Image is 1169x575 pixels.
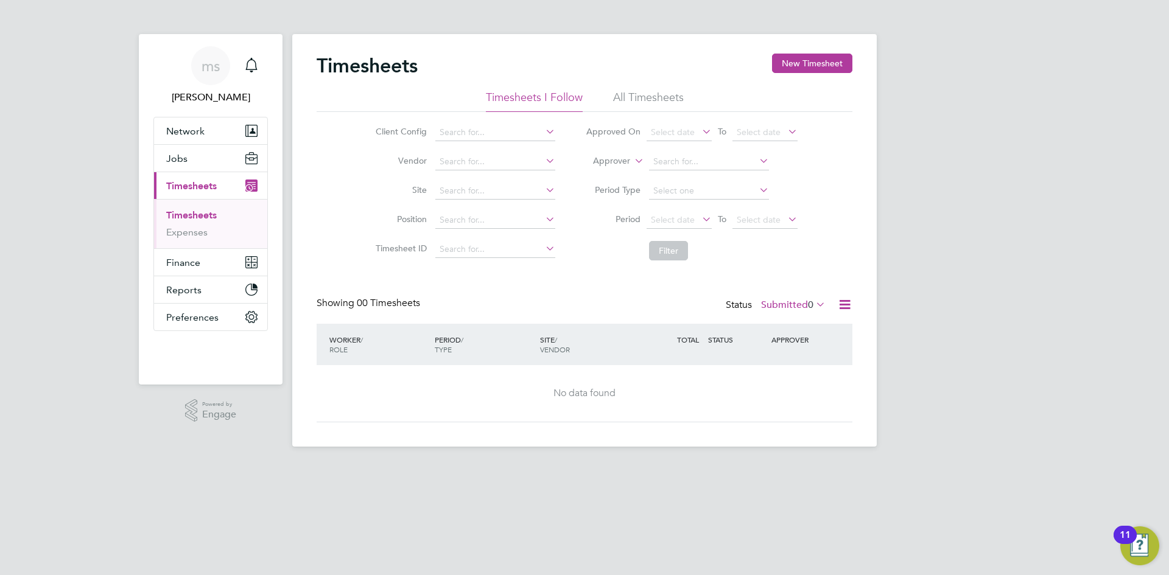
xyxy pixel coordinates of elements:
[317,54,418,78] h2: Timesheets
[435,212,555,229] input: Search for...
[651,214,695,225] span: Select date
[153,46,268,105] a: ms[PERSON_NAME]
[166,284,202,296] span: Reports
[153,343,268,363] a: Go to home page
[166,153,188,164] span: Jobs
[714,211,730,227] span: To
[772,54,852,73] button: New Timesheet
[486,90,583,112] li: Timesheets I Follow
[540,344,570,354] span: VENDOR
[166,125,205,137] span: Network
[372,184,427,195] label: Site
[166,226,208,238] a: Expenses
[737,127,781,138] span: Select date
[537,329,642,360] div: SITE
[705,329,768,350] div: STATUS
[166,209,217,221] a: Timesheets
[432,329,537,360] div: PERIOD
[768,329,832,350] div: APPROVER
[360,335,363,344] span: /
[586,126,641,137] label: Approved On
[166,257,200,268] span: Finance
[329,344,348,354] span: ROLE
[649,153,769,170] input: Search for...
[154,172,267,199] button: Timesheets
[714,124,730,139] span: To
[586,214,641,225] label: Period
[613,90,684,112] li: All Timesheets
[166,312,219,323] span: Preferences
[202,409,236,420] span: Engage
[154,249,267,276] button: Finance
[586,184,641,195] label: Period Type
[154,276,267,303] button: Reports
[1120,526,1159,565] button: Open Resource Center, 11 new notifications
[761,299,826,311] label: Submitted
[372,126,427,137] label: Client Config
[808,299,813,311] span: 0
[154,145,267,172] button: Jobs
[435,241,555,258] input: Search for...
[649,183,769,200] input: Select one
[435,183,555,200] input: Search for...
[154,117,267,144] button: Network
[737,214,781,225] span: Select date
[372,155,427,166] label: Vendor
[326,329,432,360] div: WORKER
[329,387,840,400] div: No data found
[461,335,463,344] span: /
[317,297,423,310] div: Showing
[649,241,688,260] button: Filter
[435,344,452,354] span: TYPE
[139,34,283,385] nav: Main navigation
[175,343,246,363] img: berryrecruitment-logo-retina.png
[372,243,427,254] label: Timesheet ID
[435,124,555,141] input: Search for...
[154,199,267,248] div: Timesheets
[575,155,630,167] label: Approver
[651,127,695,138] span: Select date
[357,297,420,309] span: 00 Timesheets
[555,335,557,344] span: /
[1120,535,1131,551] div: 11
[677,335,699,344] span: TOTAL
[153,90,268,105] span: michelle suchley
[166,180,217,192] span: Timesheets
[202,58,220,74] span: ms
[154,304,267,330] button: Preferences
[372,214,427,225] label: Position
[202,399,236,409] span: Powered by
[185,399,237,422] a: Powered byEngage
[726,297,828,314] div: Status
[435,153,555,170] input: Search for...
